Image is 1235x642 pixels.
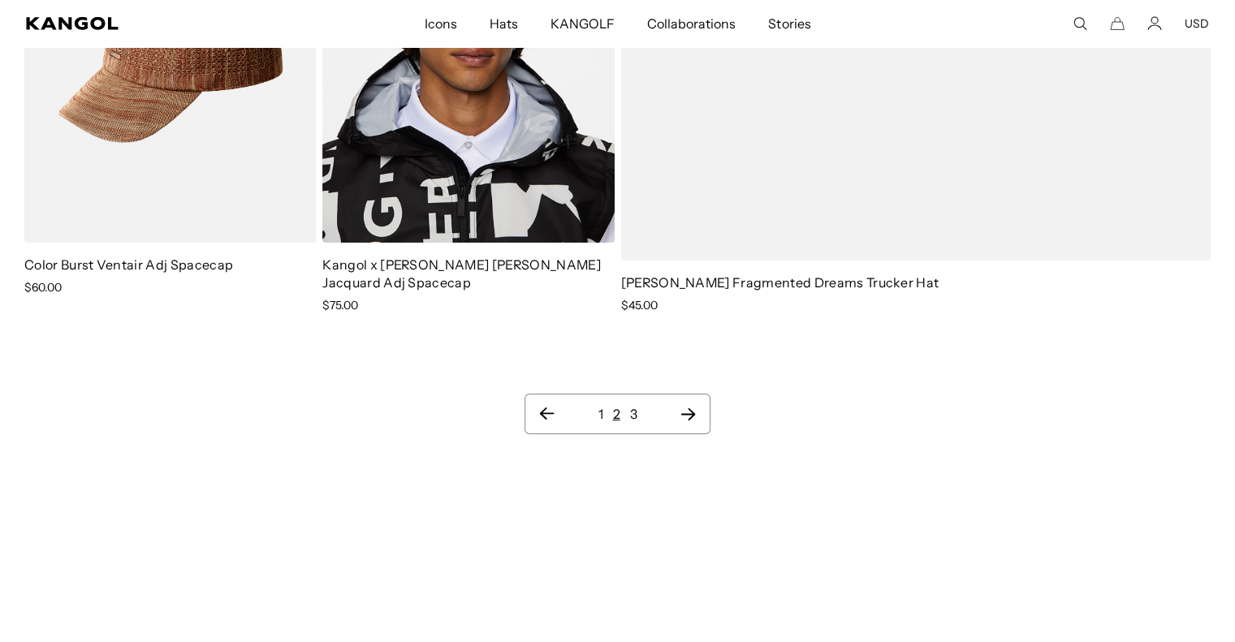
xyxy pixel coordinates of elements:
span: $60.00 [24,280,62,295]
a: Color Burst Ventair Adj Spacecap [24,256,233,273]
a: Next page [680,406,697,422]
a: 3 page [630,406,637,422]
span: $45.00 [621,298,658,312]
a: [PERSON_NAME] Fragmented Dreams Trucker Hat [621,274,939,291]
a: Previous page [538,406,555,422]
button: Cart [1110,16,1125,31]
a: 1 page [598,406,602,422]
span: $75.00 [322,298,358,312]
a: Kangol x [PERSON_NAME] [PERSON_NAME] Jacquard Adj Spacecap [322,256,601,291]
nav: Pagination [525,394,710,434]
a: Kangol [26,17,281,30]
a: Account [1147,16,1162,31]
a: 2 page [612,406,620,422]
button: USD [1185,16,1209,31]
summary: Search here [1073,16,1087,31]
